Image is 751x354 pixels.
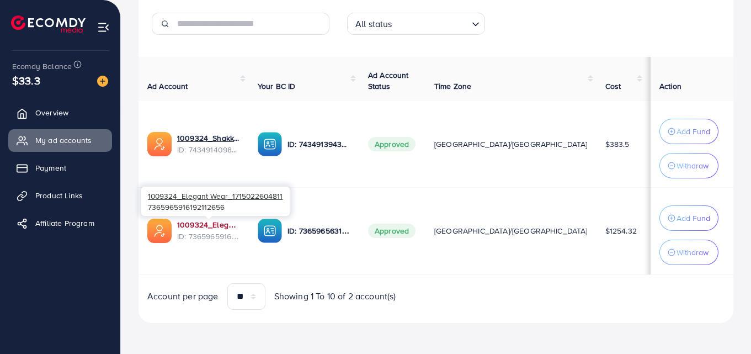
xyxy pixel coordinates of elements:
span: Ad Account Status [368,70,409,92]
span: [GEOGRAPHIC_DATA]/[GEOGRAPHIC_DATA] [434,139,588,150]
a: Product Links [8,184,112,207]
span: All status [353,16,395,32]
span: Cost [605,81,621,92]
span: My ad accounts [35,135,92,146]
span: [GEOGRAPHIC_DATA]/[GEOGRAPHIC_DATA] [434,225,588,236]
a: Payment [8,157,112,179]
span: 1009324_Elegant Wear_1715022604811 [148,191,283,201]
span: Action [659,81,681,92]
a: 1009324_Shakka_1731075849517 [177,133,240,144]
p: ID: 7365965631474204673 [287,224,350,237]
button: Withdraw [659,153,718,178]
img: ic-ba-acc.ded83a64.svg [258,219,282,243]
img: menu [97,21,110,34]
span: Ecomdy Balance [12,61,72,72]
span: Approved [368,137,416,151]
a: Affiliate Program [8,212,112,234]
a: 1009324_Elegant Wear_1715022604811 [177,219,240,230]
iframe: Chat [704,304,743,346]
span: ID: 7434914098950799361 [177,144,240,155]
span: $383.5 [605,139,630,150]
span: Approved [368,224,416,238]
img: logo [11,15,86,33]
span: Showing 1 To 10 of 2 account(s) [274,290,396,303]
img: image [97,76,108,87]
p: Add Fund [677,212,710,225]
span: Ad Account [147,81,188,92]
span: Time Zone [434,81,471,92]
span: $33.3 [12,72,40,88]
span: Payment [35,162,66,173]
span: $1254.32 [605,225,637,236]
a: Overview [8,102,112,124]
button: Withdraw [659,240,718,265]
span: ID: 7365965916192112656 [177,231,240,242]
p: Withdraw [677,246,709,259]
p: ID: 7434913943245914129 [287,138,350,151]
p: Add Fund [677,125,710,138]
img: ic-ads-acc.e4c84228.svg [147,219,172,243]
span: Affiliate Program [35,218,94,229]
img: ic-ads-acc.e4c84228.svg [147,132,172,156]
img: ic-ba-acc.ded83a64.svg [258,132,282,156]
span: Product Links [35,190,83,201]
div: <span class='underline'>1009324_Shakka_1731075849517</span></br>7434914098950799361 [177,133,240,155]
a: My ad accounts [8,129,112,151]
button: Add Fund [659,119,718,144]
div: 7365965916192112656 [141,187,290,216]
button: Add Fund [659,205,718,231]
p: Withdraw [677,159,709,172]
span: Account per page [147,290,219,303]
div: Search for option [347,13,485,35]
span: Overview [35,107,68,118]
span: Your BC ID [258,81,296,92]
input: Search for option [396,14,467,32]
